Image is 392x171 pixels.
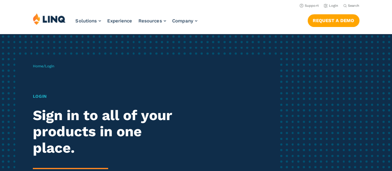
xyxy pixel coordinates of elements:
button: Open Search Bar [343,3,359,8]
a: Company [172,18,197,24]
span: Resources [139,18,162,24]
a: Solutions [76,18,101,24]
a: Support [300,4,319,8]
h2: Sign in to all of your products in one place. [33,107,184,156]
span: Search [348,4,359,8]
a: Request a Demo [308,14,359,27]
span: Company [172,18,193,24]
a: Login [324,4,338,8]
span: Login [45,64,54,68]
img: LINQ | K‑12 Software [33,13,66,25]
nav: Primary Navigation [76,13,197,34]
span: / [33,64,54,68]
span: Solutions [76,18,97,24]
a: Home [33,64,43,68]
h1: Login [33,93,184,100]
nav: Button Navigation [308,13,359,27]
a: Experience [107,18,132,24]
a: Resources [139,18,166,24]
